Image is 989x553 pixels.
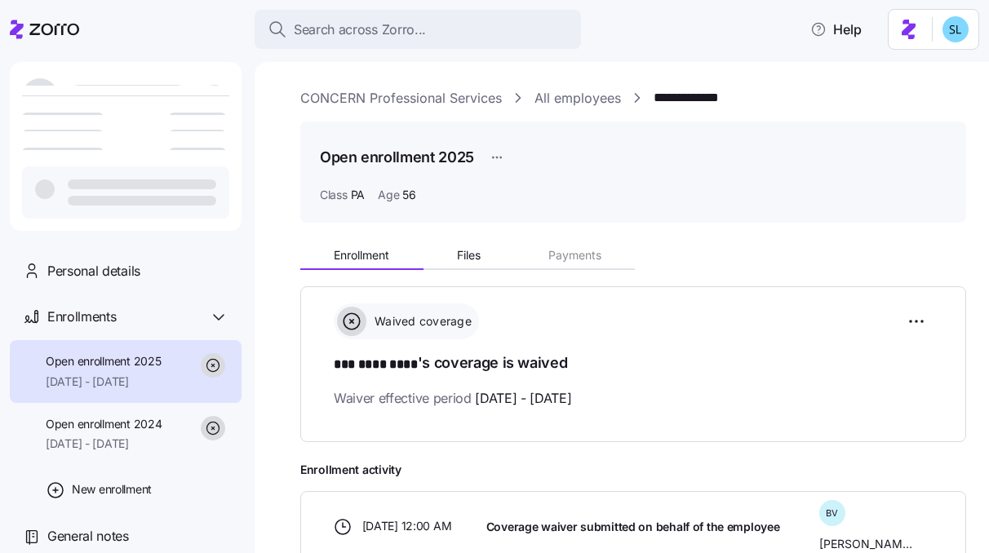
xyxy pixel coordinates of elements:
[46,353,161,369] span: Open enrollment 2025
[475,388,571,409] span: [DATE] - [DATE]
[942,16,969,42] img: 7c620d928e46699fcfb78cede4daf1d1
[47,307,116,327] span: Enrollments
[320,147,474,167] h1: Open enrollment 2025
[378,187,399,203] span: Age
[826,509,838,518] span: B V
[810,20,862,39] span: Help
[334,250,389,261] span: Enrollment
[46,436,162,452] span: [DATE] - [DATE]
[819,536,912,552] span: [PERSON_NAME]
[362,518,452,534] span: [DATE] 12:00 AM
[334,388,572,409] span: Waiver effective period
[797,13,875,46] button: Help
[47,526,129,546] span: General notes
[486,519,780,535] span: Coverage waiver submitted on behalf of the employee
[457,250,481,261] span: Files
[294,20,426,40] span: Search across Zorro...
[300,88,502,108] a: CONCERN Professional Services
[47,261,140,281] span: Personal details
[46,374,161,390] span: [DATE] - [DATE]
[255,10,581,49] button: Search across Zorro...
[370,313,472,330] span: Waived coverage
[351,187,365,203] span: PA
[300,462,966,478] span: Enrollment activity
[72,481,152,498] span: New enrollment
[402,187,415,203] span: 56
[320,187,348,203] span: Class
[334,352,933,375] h1: 's coverage is waived
[548,250,601,261] span: Payments
[534,88,621,108] a: All employees
[46,416,162,432] span: Open enrollment 2024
